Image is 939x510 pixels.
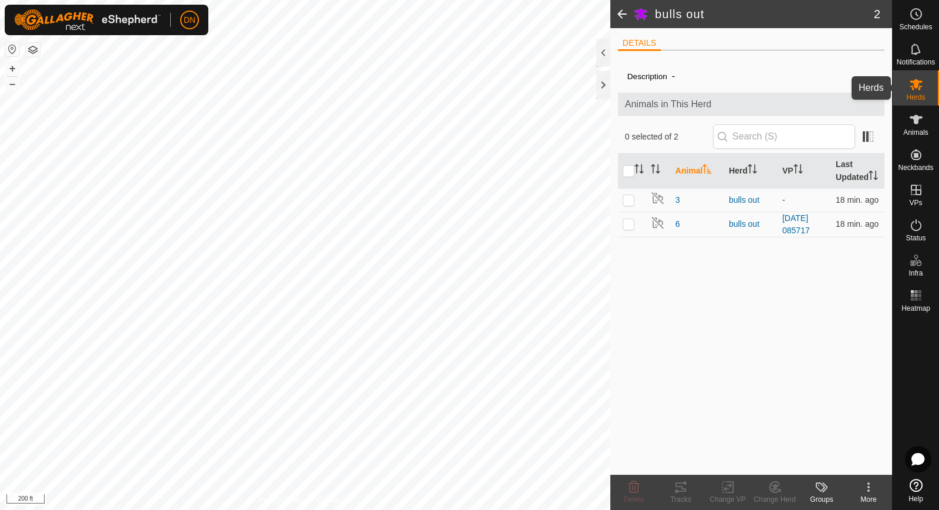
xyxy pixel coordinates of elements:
div: More [845,494,892,505]
a: [DATE] 085717 [782,213,810,235]
p-sorticon: Activate to sort [634,166,644,175]
button: – [5,77,19,91]
img: Gallagher Logo [14,9,161,30]
span: Notifications [897,59,935,66]
span: Neckbands [898,164,933,171]
button: Reset Map [5,42,19,56]
img: returning off [651,191,665,205]
h2: bulls out [655,7,874,21]
span: Heatmap [901,305,930,312]
span: VPs [909,199,922,206]
a: Privacy Policy [259,495,303,505]
span: Herds [906,94,925,101]
span: DN [184,14,195,26]
p-sorticon: Activate to sort [869,172,878,182]
label: Description [627,72,667,81]
span: 0 selected of 2 [625,131,713,143]
a: Help [893,474,939,507]
p-sorticon: Activate to sort [793,166,803,175]
div: bulls out [729,194,773,206]
span: 6 [675,218,680,230]
div: Change VP [704,494,751,505]
span: 2 [874,5,880,23]
li: DETAILS [618,37,661,51]
span: 3 [675,194,680,206]
span: Animals in This Herd [625,97,877,111]
span: Delete [624,495,644,504]
th: VP [778,154,831,189]
p-sorticon: Activate to sort [748,166,757,175]
app-display-virtual-paddock-transition: - [782,195,785,205]
span: Aug 16, 2025, 4:13 PM [836,195,879,205]
span: Status [906,234,926,242]
div: Change Herd [751,494,798,505]
input: Search (S) [713,124,855,149]
span: Aug 16, 2025, 4:13 PM [836,219,879,229]
p-sorticon: Activate to sort [702,166,712,175]
img: returning off [651,216,665,230]
span: - [667,66,680,86]
th: Animal [671,154,724,189]
th: Herd [724,154,778,189]
div: bulls out [729,218,773,230]
button: Map Layers [26,43,40,57]
p-sorticon: Activate to sort [651,166,660,175]
th: Last Updated [831,154,884,189]
span: Schedules [899,23,932,30]
span: Infra [908,270,923,277]
div: Tracks [657,494,704,505]
div: Groups [798,494,845,505]
span: Animals [903,129,928,136]
span: Help [908,495,923,502]
a: Contact Us [317,495,352,505]
button: + [5,62,19,76]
